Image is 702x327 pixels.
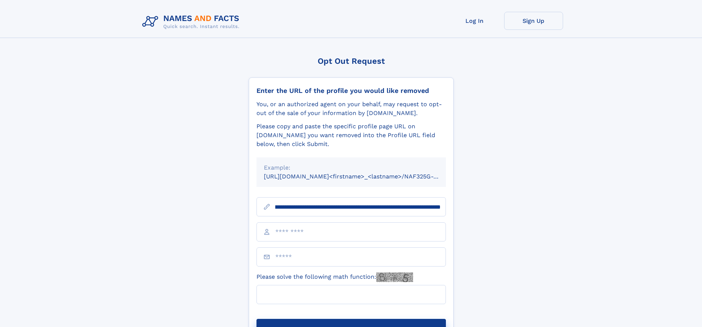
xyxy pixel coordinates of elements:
[256,122,446,149] div: Please copy and paste the specific profile page URL on [DOMAIN_NAME] you want removed into the Pr...
[256,87,446,95] div: Enter the URL of the profile you would like removed
[256,272,413,282] label: Please solve the following math function:
[264,163,439,172] div: Example:
[139,12,245,32] img: Logo Names and Facts
[264,173,460,180] small: [URL][DOMAIN_NAME]<firstname>_<lastname>/NAF325G-xxxxxxxx
[256,100,446,118] div: You, or an authorized agent on your behalf, may request to opt-out of the sale of your informatio...
[445,12,504,30] a: Log In
[249,56,454,66] div: Opt Out Request
[504,12,563,30] a: Sign Up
